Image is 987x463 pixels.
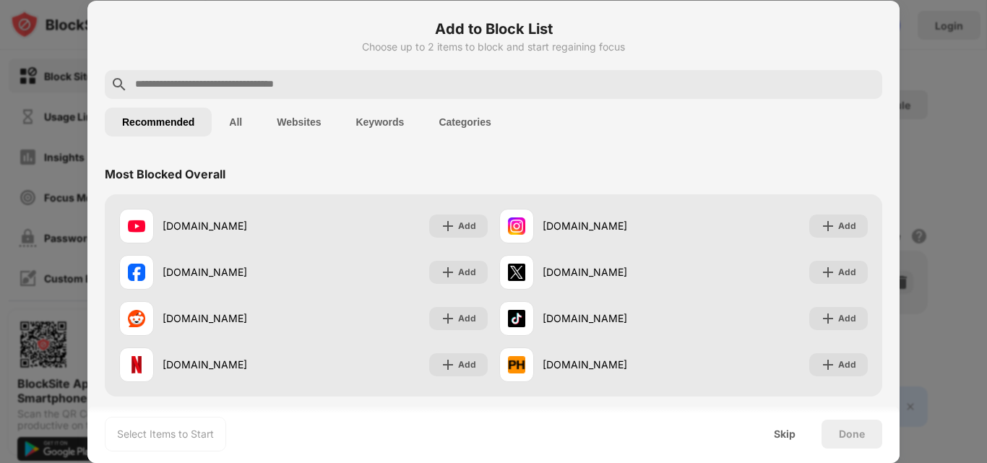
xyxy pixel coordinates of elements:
[105,18,882,40] h6: Add to Block List
[774,428,796,440] div: Skip
[543,357,684,372] div: [DOMAIN_NAME]
[163,264,303,280] div: [DOMAIN_NAME]
[543,264,684,280] div: [DOMAIN_NAME]
[259,108,338,137] button: Websites
[838,358,856,372] div: Add
[508,264,525,281] img: favicons
[163,311,303,326] div: [DOMAIN_NAME]
[128,217,145,235] img: favicons
[458,358,476,372] div: Add
[128,264,145,281] img: favicons
[128,356,145,373] img: favicons
[508,356,525,373] img: favicons
[105,167,225,181] div: Most Blocked Overall
[839,428,865,440] div: Done
[105,41,882,53] div: Choose up to 2 items to block and start regaining focus
[508,310,525,327] img: favicons
[163,357,303,372] div: [DOMAIN_NAME]
[458,311,476,326] div: Add
[105,108,212,137] button: Recommended
[421,108,508,137] button: Categories
[838,311,856,326] div: Add
[458,219,476,233] div: Add
[508,217,525,235] img: favicons
[212,108,259,137] button: All
[128,310,145,327] img: favicons
[543,218,684,233] div: [DOMAIN_NAME]
[163,218,303,233] div: [DOMAIN_NAME]
[111,76,128,93] img: search.svg
[458,265,476,280] div: Add
[838,219,856,233] div: Add
[543,311,684,326] div: [DOMAIN_NAME]
[838,265,856,280] div: Add
[338,108,421,137] button: Keywords
[117,427,214,441] div: Select Items to Start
